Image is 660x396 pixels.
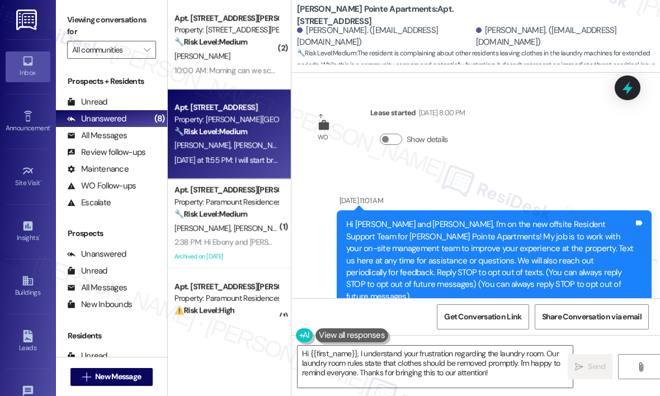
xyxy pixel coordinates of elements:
label: Viewing conversations for [67,11,156,41]
i:  [144,45,150,54]
div: Archived on [DATE] [173,249,279,263]
label: Show details [407,134,448,145]
div: Unread [67,265,107,277]
textarea: Hi {{first_name}}, I understand your frustration regarding the laundry room. Our laundry room rul... [298,346,573,388]
div: Property: [PERSON_NAME][GEOGRAPHIC_DATA] Apartments [175,114,278,125]
span: • [50,122,51,130]
strong: 🔧 Risk Level: Medium [175,126,247,136]
span: Share Conversation via email [542,311,642,323]
div: [DATE] 8:00 PM [416,107,465,119]
div: Prospects + Residents [56,76,167,87]
button: Share Conversation via email [535,304,649,329]
span: Get Conversation Link [444,311,521,323]
button: Send [568,354,612,379]
div: WO Follow-ups [67,180,136,192]
div: Escalate [67,197,111,209]
strong: 🔧 Risk Level: Medium [175,209,247,219]
strong: 🔧 Risk Level: Medium [175,37,247,47]
span: • [39,232,40,240]
a: Buildings [6,271,50,301]
input: All communities [72,41,138,59]
div: [PERSON_NAME]. ([EMAIL_ADDRESS][DOMAIN_NAME]) [297,25,473,49]
span: [PERSON_NAME] [175,140,234,150]
div: [PERSON_NAME]. ([EMAIL_ADDRESS][DOMAIN_NAME]) [476,25,652,49]
div: Unread [67,350,107,362]
div: Property: Paramount Residences [175,293,278,304]
span: Send [588,361,605,373]
span: [PERSON_NAME] [234,223,290,233]
div: Apt. [STREET_ADDRESS][PERSON_NAME] [175,12,278,24]
div: All Messages [67,130,127,142]
div: All Messages [67,282,127,294]
strong: 🔧 Risk Level: Medium [297,49,356,58]
span: : The resident is complaining about other residents leaving clothes in the laundry machines for e... [297,48,660,96]
strong: ⚠️ Risk Level: High [175,305,235,315]
div: Apt. [STREET_ADDRESS][PERSON_NAME] [175,184,278,196]
div: New Inbounds [67,299,132,310]
div: Prospects [56,228,167,239]
i:  [575,362,583,371]
div: Apt. [STREET_ADDRESS][PERSON_NAME] [175,281,278,293]
a: Leads [6,327,50,357]
a: Site Visit • [6,162,50,192]
div: [DATE] at 11:55 PM: I will start bringing people clothes out to wash mine [175,155,400,165]
button: Get Conversation Link [437,304,529,329]
div: WO [318,131,328,143]
span: • [40,177,42,185]
div: 10:00 AM: Morning can we schedule for the pest control to come by and spray our unit inside and o... [175,65,541,76]
a: Inbox [6,51,50,82]
a: Insights • [6,216,50,247]
div: [DATE] 11:01 AM [337,195,383,206]
span: [PERSON_NAME] [175,51,230,61]
button: New Message [70,368,153,386]
div: Hi [PERSON_NAME] and [PERSON_NAME], I'm on the new offsite Resident Support Team for [PERSON_NAME... [346,219,634,303]
img: ResiDesk Logo [16,10,39,30]
span: New Message [95,371,141,383]
span: [PERSON_NAME] [PERSON_NAME] [234,140,347,150]
div: Review follow-ups [67,147,145,158]
div: Unanswered [67,248,126,260]
i:  [82,373,91,381]
div: Property: Paramount Residences [175,196,278,208]
div: Unread [67,96,107,108]
span: [PERSON_NAME] [175,223,234,233]
div: (8) [152,110,167,128]
i:  [637,362,645,371]
div: Maintenance [67,163,129,175]
div: Property: [STREET_ADDRESS][PERSON_NAME] [175,24,278,36]
div: Residents [56,330,167,342]
div: Apt. [STREET_ADDRESS] [175,102,278,114]
div: Lease started [370,107,465,122]
b: [PERSON_NAME] Pointe Apartments: Apt. [STREET_ADDRESS] [297,3,521,27]
div: Unanswered [67,113,126,125]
